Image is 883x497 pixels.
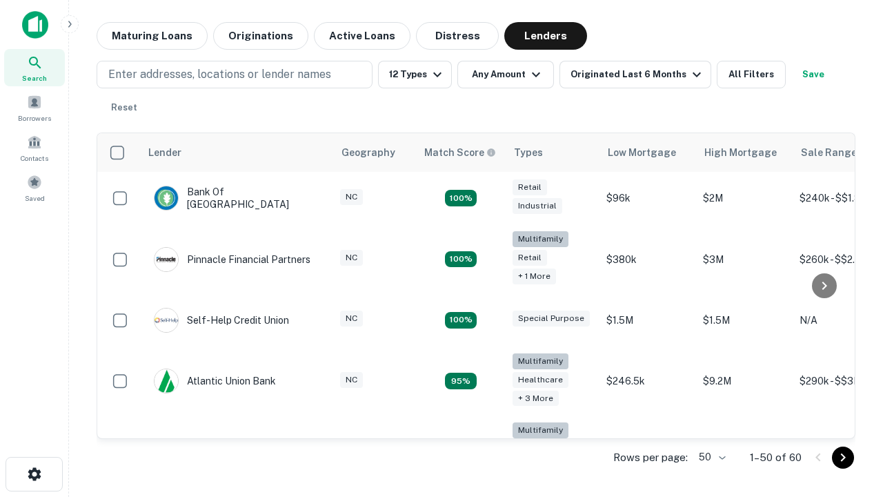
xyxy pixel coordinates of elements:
h6: Match Score [424,145,493,160]
th: Low Mortgage [599,133,696,172]
div: Originated Last 6 Months [571,66,705,83]
span: Saved [25,193,45,204]
div: The Fidelity Bank [154,438,266,463]
div: Healthcare [513,372,568,388]
button: Originated Last 6 Months [559,61,711,88]
img: picture [155,309,178,332]
div: Retail [513,250,547,266]
td: $1.5M [696,294,793,347]
button: 12 Types [378,61,452,88]
iframe: Chat Widget [814,387,883,453]
th: Capitalize uses an advanced AI algorithm to match your search with the best lender. The match sco... [416,133,506,172]
div: NC [340,372,363,388]
div: Geography [341,144,395,161]
div: Industrial [513,198,562,214]
button: Enter addresses, locations or lender names [97,61,373,88]
p: Enter addresses, locations or lender names [108,66,331,83]
div: Matching Properties: 11, hasApolloMatch: undefined [445,312,477,329]
div: Multifamily [513,353,568,369]
td: $9.2M [696,347,793,416]
div: + 3 more [513,391,559,407]
td: $96k [599,172,696,224]
span: Search [22,72,47,84]
td: $246.5k [599,347,696,416]
a: Contacts [4,129,65,166]
button: Active Loans [314,22,410,50]
span: Contacts [21,153,48,164]
span: Borrowers [18,113,51,124]
button: Maturing Loans [97,22,208,50]
td: $1.5M [599,294,696,347]
div: 50 [693,447,728,467]
div: + 1 more [513,269,556,284]
div: Bank Of [GEOGRAPHIC_DATA] [154,186,319,211]
td: $3.2M [696,416,793,485]
a: Saved [4,169,65,206]
a: Borrowers [4,89,65,126]
div: Matching Properties: 17, hasApolloMatch: undefined [445,251,477,268]
button: Save your search to get updates of matches that match your search criteria. [791,61,835,88]
button: Lenders [504,22,587,50]
td: $380k [599,224,696,294]
img: picture [155,186,178,210]
p: Rows per page: [613,449,688,466]
div: NC [340,250,363,266]
img: picture [155,369,178,393]
div: Atlantic Union Bank [154,369,276,393]
button: Go to next page [832,447,854,469]
div: Self-help Credit Union [154,308,289,333]
div: Retail [513,179,547,195]
div: Matching Properties: 9, hasApolloMatch: undefined [445,373,477,389]
button: Any Amount [457,61,554,88]
button: Originations [213,22,308,50]
div: Sale Range [801,144,857,161]
td: $2M [696,172,793,224]
div: NC [340,311,363,327]
div: Low Mortgage [608,144,676,161]
div: High Mortgage [704,144,777,161]
div: Capitalize uses an advanced AI algorithm to match your search with the best lender. The match sco... [424,145,496,160]
th: Types [506,133,599,172]
div: Multifamily [513,422,568,438]
p: 1–50 of 60 [750,449,802,466]
td: $3M [696,224,793,294]
th: Lender [140,133,333,172]
img: picture [155,248,178,271]
a: Search [4,49,65,86]
div: NC [340,189,363,205]
button: Reset [102,94,146,121]
img: capitalize-icon.png [22,11,48,39]
td: $246k [599,416,696,485]
button: All Filters [717,61,786,88]
div: Special Purpose [513,311,590,327]
th: Geography [333,133,416,172]
div: Lender [148,144,181,161]
button: Distress [416,22,499,50]
div: Types [514,144,543,161]
th: High Mortgage [696,133,793,172]
div: Pinnacle Financial Partners [154,247,310,272]
div: Multifamily [513,231,568,247]
div: Matching Properties: 15, hasApolloMatch: undefined [445,190,477,206]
